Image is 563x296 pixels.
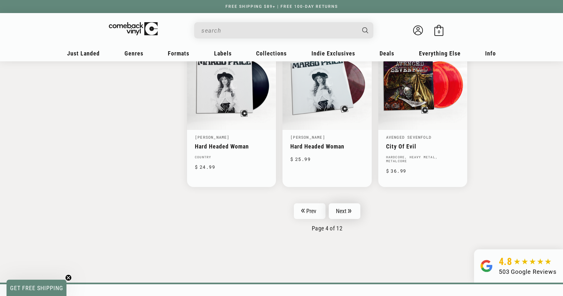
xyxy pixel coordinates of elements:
span: Just Landed [67,50,100,57]
a: Avenged Sevenfold [386,134,431,140]
nav: Pagination [187,203,467,232]
span: Formats [168,50,189,57]
span: GET FREE SHIPPING [10,285,63,291]
span: 4.8 [499,256,512,267]
p: Page 4 of 12 [187,225,467,232]
span: Everything Else [419,50,461,57]
a: Hard Headed Woman [195,143,268,150]
a: City Of Evil [386,143,459,150]
a: Prev [294,203,325,219]
a: Next [329,203,361,219]
a: 4.8 503 Google Reviews [474,249,563,283]
span: Collections [256,50,287,57]
span: Genres [124,50,143,57]
img: star5.svg [514,258,551,265]
span: Deals [380,50,394,57]
img: Group.svg [481,256,492,276]
a: Hard Headed Woman [290,143,364,150]
div: Search [194,22,373,39]
span: Labels [214,50,232,57]
button: Search [357,22,374,39]
span: 0 [438,29,440,34]
span: Indie Exclusives [311,50,355,57]
a: FREE SHIPPING $89+ | FREE 100-DAY RETURNS [219,4,344,9]
div: 503 Google Reviews [499,267,556,276]
span: Info [485,50,496,57]
button: Close teaser [65,274,72,281]
a: [PERSON_NAME] [290,134,325,140]
input: When autocomplete results are available use up and down arrows to review and enter to select [201,24,356,37]
div: GET FREE SHIPPINGClose teaser [7,280,66,296]
a: [PERSON_NAME] [195,134,230,140]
